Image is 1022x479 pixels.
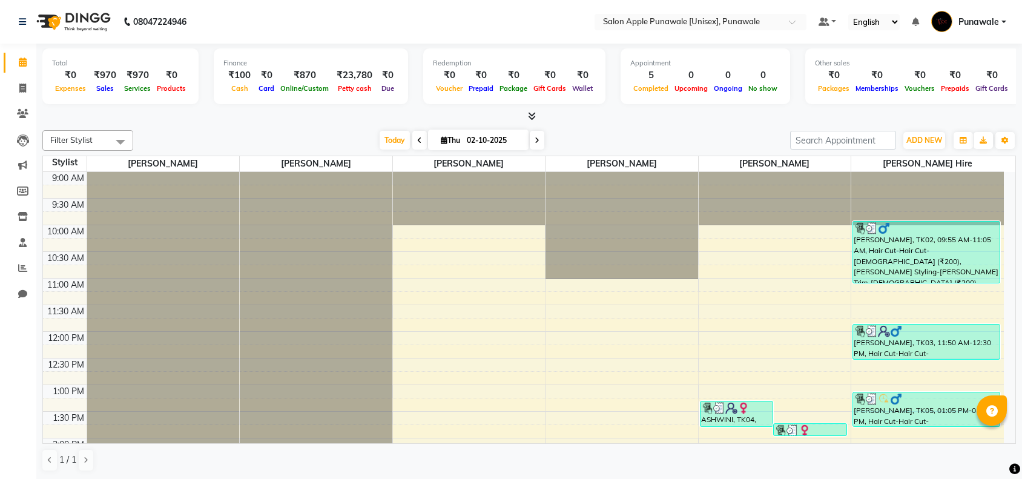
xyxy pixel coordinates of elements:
div: ₹0 [938,68,972,82]
div: ₹0 [433,68,466,82]
div: 0 [671,68,711,82]
div: 10:00 AM [45,225,87,238]
div: ₹0 [530,68,569,82]
span: Upcoming [671,84,711,93]
input: Search Appointment [790,131,896,150]
div: ₹23,780 [332,68,377,82]
div: ₹0 [377,68,398,82]
div: [PERSON_NAME], TK02, 09:55 AM-11:05 AM, Hair Cut-Hair Cut-[DEMOGRAPHIC_DATA] (₹200),[PERSON_NAME]... [853,222,1000,283]
b: 08047224946 [133,5,186,39]
div: ₹100 [223,68,255,82]
div: 5 [630,68,671,82]
span: Gift Cards [972,84,1011,93]
span: Voucher [433,84,466,93]
div: 12:30 PM [45,358,87,371]
span: Sales [93,84,117,93]
div: Finance [223,58,398,68]
span: Packages [815,84,852,93]
span: Prepaid [466,84,496,93]
div: ₹0 [815,68,852,82]
div: 12:00 PM [45,332,87,345]
div: 11:00 AM [45,279,87,291]
span: 1 / 1 [59,454,76,466]
span: Vouchers [902,84,938,93]
div: [PERSON_NAME], TK06, 01:40 PM-01:55 PM, Threading-Eyebrows-[DEMOGRAPHIC_DATA] (₹70) [774,424,846,435]
div: 1:00 PM [50,385,87,398]
div: 9:30 AM [50,199,87,211]
div: [PERSON_NAME], TK05, 01:05 PM-01:45 PM, Hair Cut-Hair Cut-[DEMOGRAPHIC_DATA] (₹200) [853,392,1000,426]
div: Total [52,58,189,68]
div: 9:00 AM [50,172,87,185]
img: logo [31,5,114,39]
span: [PERSON_NAME] [87,156,240,171]
span: Cash [228,84,251,93]
span: Filter Stylist [50,135,93,145]
div: ₹0 [902,68,938,82]
div: ₹870 [277,68,332,82]
span: Services [121,84,154,93]
div: ₹0 [852,68,902,82]
div: 11:30 AM [45,305,87,318]
div: 0 [711,68,745,82]
span: Thu [438,136,463,145]
span: [PERSON_NAME] [699,156,851,171]
span: Due [378,84,397,93]
span: ADD NEW [906,136,942,145]
span: Products [154,84,189,93]
input: 2025-10-02 [463,131,524,150]
div: 2:00 PM [50,438,87,451]
span: Wallet [569,84,596,93]
div: 1:30 PM [50,412,87,424]
div: ₹0 [496,68,530,82]
div: [PERSON_NAME], TK03, 11:50 AM-12:30 PM, Hair Cut-Hair Cut-[DEMOGRAPHIC_DATA] (₹200) [853,325,1000,359]
span: No show [745,84,780,93]
div: Stylist [43,156,87,169]
span: Online/Custom [277,84,332,93]
div: ₹970 [89,68,121,82]
span: Expenses [52,84,89,93]
span: [PERSON_NAME] [240,156,392,171]
button: ADD NEW [903,132,945,149]
div: ₹0 [972,68,1011,82]
span: Petty cash [335,84,375,93]
div: ₹0 [154,68,189,82]
span: Completed [630,84,671,93]
span: Prepaids [938,84,972,93]
span: Card [255,84,277,93]
span: Memberships [852,84,902,93]
div: ₹0 [466,68,496,82]
span: [PERSON_NAME] Hire [851,156,1004,171]
div: ₹0 [52,68,89,82]
div: Appointment [630,58,780,68]
div: ₹970 [121,68,154,82]
span: Gift Cards [530,84,569,93]
span: Punawale [958,16,999,28]
div: ₹0 [569,68,596,82]
span: [PERSON_NAME] [393,156,546,171]
span: Ongoing [711,84,745,93]
iframe: chat widget [971,431,1010,467]
div: 10:30 AM [45,252,87,265]
span: [PERSON_NAME] [546,156,698,171]
div: ₹0 [255,68,277,82]
div: ASHWINI, TK04, 01:15 PM-01:45 PM, Threading-Forehead-[DEMOGRAPHIC_DATA] (₹50),Threading-Chin-[DEM... [701,401,773,426]
img: Punawale [931,11,952,32]
span: Package [496,84,530,93]
div: Other sales [815,58,1011,68]
div: 0 [745,68,780,82]
span: Today [380,131,410,150]
div: Redemption [433,58,596,68]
